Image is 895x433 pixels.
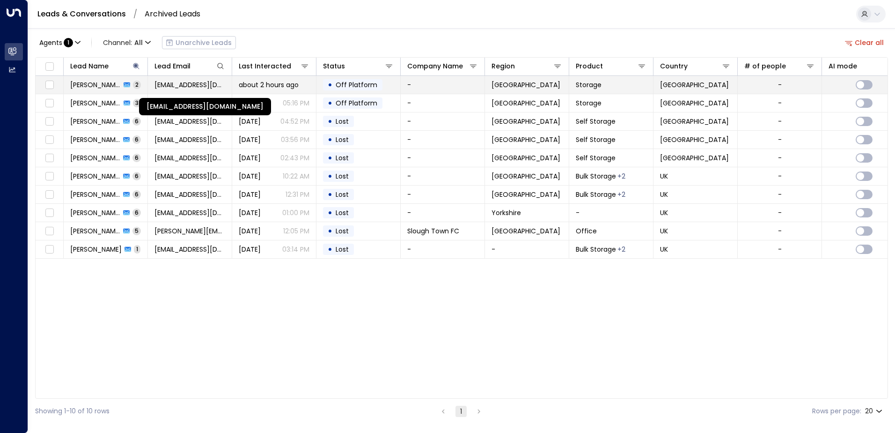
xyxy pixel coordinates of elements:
[70,135,120,144] span: Martin Doyle
[154,117,225,126] span: JacobDoyle@teleworm.us
[492,80,560,90] span: Birmingham
[617,245,625,254] div: Container Storage,Self Storage
[44,189,55,201] span: Toggle select row
[70,245,122,254] span: Louise Doyle
[283,98,309,108] p: 05:16 PM
[778,153,782,163] div: -
[239,60,291,72] div: Last Interacted
[70,226,120,236] span: Steve Doyle
[70,208,120,217] span: Nicky Doyle
[492,98,560,108] span: Birmingham
[281,135,309,144] p: 03:56 PM
[492,172,560,181] span: Middlesex
[492,190,560,199] span: Birmingham
[282,245,309,254] p: 03:14 PM
[778,226,782,236] div: -
[576,135,616,144] span: Self Storage
[239,80,299,90] span: about 2 hours ago
[139,98,271,115] div: [EMAIL_ADDRESS][DOMAIN_NAME]
[154,208,225,217] span: nickydblade@gmail.com
[70,117,120,126] span: Jacob Doyle
[407,226,459,236] span: Slough Town FC
[133,10,137,18] li: /
[660,153,729,163] span: United Kingdom
[778,80,782,90] div: -
[660,190,668,199] span: UK
[70,190,120,199] span: Peter Doyle
[70,153,120,163] span: Kerry Doyle
[154,153,225,163] span: k.a.dixey90@gmail.com
[154,245,225,254] span: louisedoylephotography@yahoo.co.uk
[239,190,261,199] span: Apr 16, 2025
[328,187,332,202] div: •
[328,77,332,93] div: •
[437,405,485,417] nav: pagination navigation
[401,94,485,112] td: -
[660,98,729,108] span: United Kingdom
[336,245,349,254] span: Lost
[576,117,616,126] span: Self Storage
[286,190,309,199] p: 12:31 PM
[660,208,668,217] span: UK
[64,38,73,47] span: 1
[336,172,349,181] span: Lost
[576,98,602,108] span: Storage
[576,226,597,236] span: Office
[328,95,332,111] div: •
[660,117,729,126] span: United Kingdom
[44,171,55,182] span: Toggle select row
[154,80,225,90] span: jasonkdoyle@yahoo.co.uk
[132,154,141,162] span: 6
[660,60,688,72] div: Country
[576,245,616,254] span: Bulk Storage
[492,60,515,72] div: Region
[660,226,668,236] span: UK
[70,172,120,181] span: Michael Doyle
[44,61,55,73] span: Toggle select all
[239,117,261,126] span: Jun 20, 2025
[778,172,782,181] div: -
[407,60,463,72] div: Company Name
[336,98,377,108] span: Off Platform
[154,190,225,199] span: bellamandy@yahoo.co.uk
[492,135,560,144] span: Birmingham
[154,60,225,72] div: Lead Email
[401,240,485,258] td: -
[99,36,154,49] button: Channel:All
[576,153,616,163] span: Self Storage
[336,190,349,199] span: Lost
[865,404,884,418] div: 20
[323,60,394,72] div: Status
[401,131,485,149] td: -
[492,60,562,72] div: Region
[70,60,141,72] div: Lead Name
[328,132,332,148] div: •
[336,153,349,163] span: Lost
[328,223,332,239] div: •
[239,153,261,163] span: May 20, 2025
[239,135,261,144] span: Jun 09, 2025
[239,172,261,181] span: May 02, 2025
[44,97,55,109] span: Toggle select row
[44,152,55,164] span: Toggle select row
[39,39,62,46] span: Agents
[660,60,731,72] div: Country
[778,98,782,108] div: -
[154,226,225,236] span: steve.doyle@sloughtownfc.net
[841,36,888,49] button: Clear all
[70,80,121,90] span: Jason Doyle
[328,168,332,184] div: •
[492,117,560,126] span: London
[44,225,55,237] span: Toggle select row
[778,245,782,254] div: -
[660,80,729,90] span: United Kingdom
[239,226,261,236] span: Mar 14, 2025
[99,36,154,49] span: Channel:
[576,60,646,72] div: Product
[485,240,569,258] td: -
[569,204,653,222] td: -
[132,227,141,235] span: 5
[617,190,625,199] div: Container Storage,Self Storage
[812,406,861,416] label: Rows per page:
[336,80,377,90] span: Off Platform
